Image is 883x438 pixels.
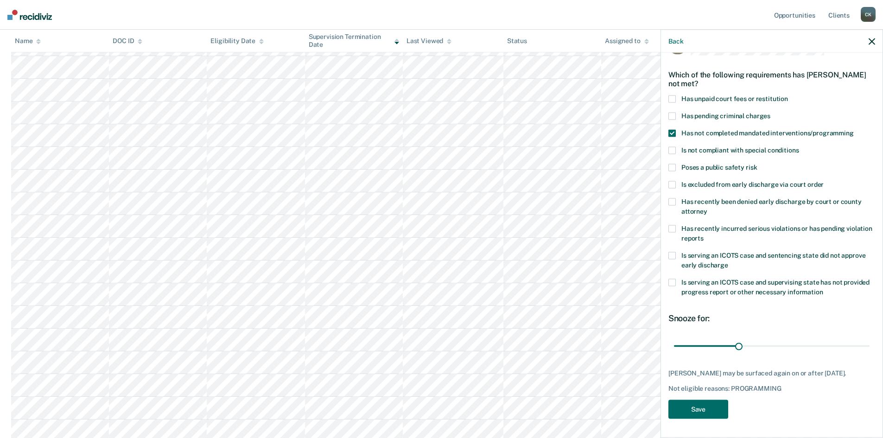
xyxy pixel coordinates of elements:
div: Which of the following requirements has [PERSON_NAME] not met? [668,63,875,95]
button: Save [668,400,728,419]
span: Is serving an ICOTS case and sentencing state did not approve early discharge [681,252,865,269]
span: Has unpaid court fees or restitution [681,95,788,102]
span: Is serving an ICOTS case and supervising state has not provided progress report or other necessar... [681,279,870,296]
div: Name [15,37,41,45]
span: Is not compliant with special conditions [681,146,799,154]
span: Has pending criminal charges [681,112,770,120]
span: Is excluded from early discharge via court order [681,181,824,188]
div: Assigned to [605,37,648,45]
span: Poses a public safety risk [681,164,757,171]
span: Has recently been denied early discharge by court or county attorney [681,198,862,215]
div: Snooze for: [668,313,875,324]
div: DOC ID [113,37,142,45]
div: Status [507,37,527,45]
span: Has recently incurred serious violations or has pending violation reports [681,225,872,242]
div: [PERSON_NAME] may be surfaced again on or after [DATE]. [668,369,875,377]
button: Back [668,37,683,45]
div: C K [861,7,876,22]
span: Has not completed mandated interventions/programming [681,129,854,137]
div: Supervision Termination Date [309,33,399,49]
img: Recidiviz [7,10,52,20]
div: Eligibility Date [210,37,264,45]
div: Last Viewed [407,37,451,45]
div: Not eligible reasons: PROGRAMMING [668,385,875,393]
